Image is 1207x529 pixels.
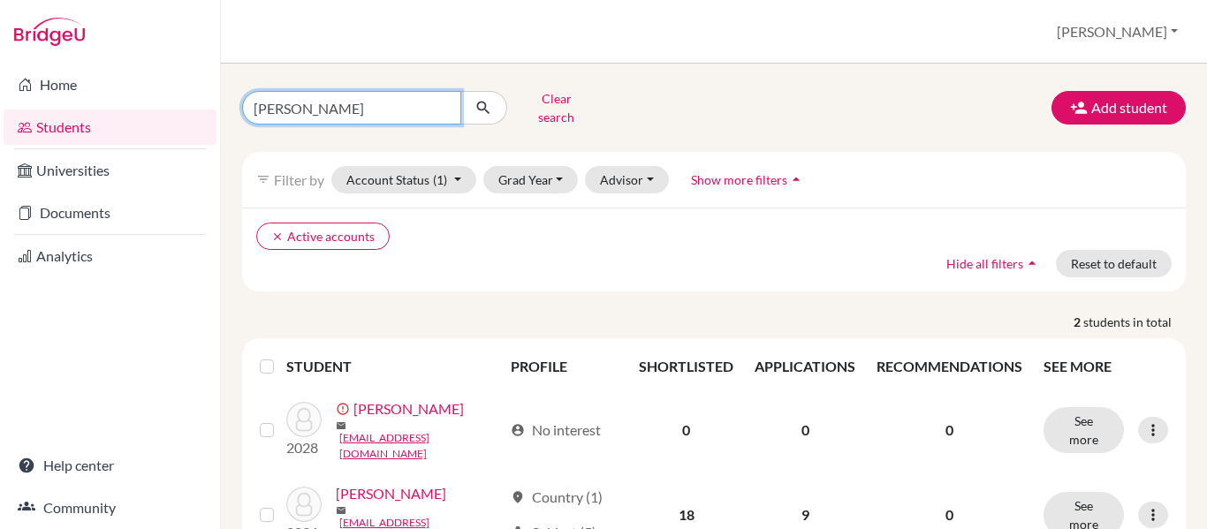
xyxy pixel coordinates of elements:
a: Universities [4,153,216,188]
td: 0 [628,388,744,472]
th: RECOMMENDATIONS [866,345,1033,388]
button: [PERSON_NAME] [1049,15,1186,49]
strong: 2 [1074,313,1083,331]
p: 0 [877,504,1022,525]
button: Reset to default [1056,250,1172,277]
span: students in total [1083,313,1186,331]
p: 2028 [286,437,322,458]
a: Home [4,67,216,102]
span: Show more filters [691,172,787,187]
button: Clear search [507,85,605,131]
span: location_on [511,490,525,504]
img: Bridge-U [14,18,85,46]
th: STUDENT [286,345,500,388]
a: [PERSON_NAME] [353,398,464,419]
th: PROFILE [500,345,629,388]
a: Help center [4,448,216,483]
i: filter_list [256,172,270,186]
button: Add student [1051,91,1186,125]
button: Hide all filtersarrow_drop_up [931,250,1056,277]
p: 0 [877,419,1022,441]
button: Advisor [585,166,669,193]
span: Filter by [274,171,324,188]
th: SHORTLISTED [628,345,744,388]
i: arrow_drop_up [787,170,805,188]
div: Country (1) [511,487,603,508]
span: Hide all filters [946,256,1023,271]
i: clear [271,230,284,243]
button: Account Status(1) [331,166,476,193]
a: Documents [4,195,216,230]
span: error_outline [336,402,353,416]
div: No interest [511,419,601,441]
span: account_circle [511,423,525,437]
span: mail [336,505,346,516]
a: [PERSON_NAME] [336,483,446,504]
th: SEE MORE [1033,345,1179,388]
button: Show more filtersarrow_drop_up [676,166,820,193]
span: mail [336,420,346,431]
img: Tavel , Antonio [286,487,322,522]
a: Analytics [4,238,216,274]
i: arrow_drop_up [1023,254,1041,272]
a: Students [4,110,216,145]
img: Tavel, Matias [286,402,322,437]
td: 0 [744,388,866,472]
input: Find student by name... [242,91,461,125]
th: APPLICATIONS [744,345,866,388]
a: Community [4,490,216,525]
button: See more [1044,407,1124,453]
button: clearActive accounts [256,223,390,250]
span: (1) [433,172,447,187]
button: Grad Year [483,166,579,193]
a: [EMAIL_ADDRESS][DOMAIN_NAME] [339,430,503,462]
